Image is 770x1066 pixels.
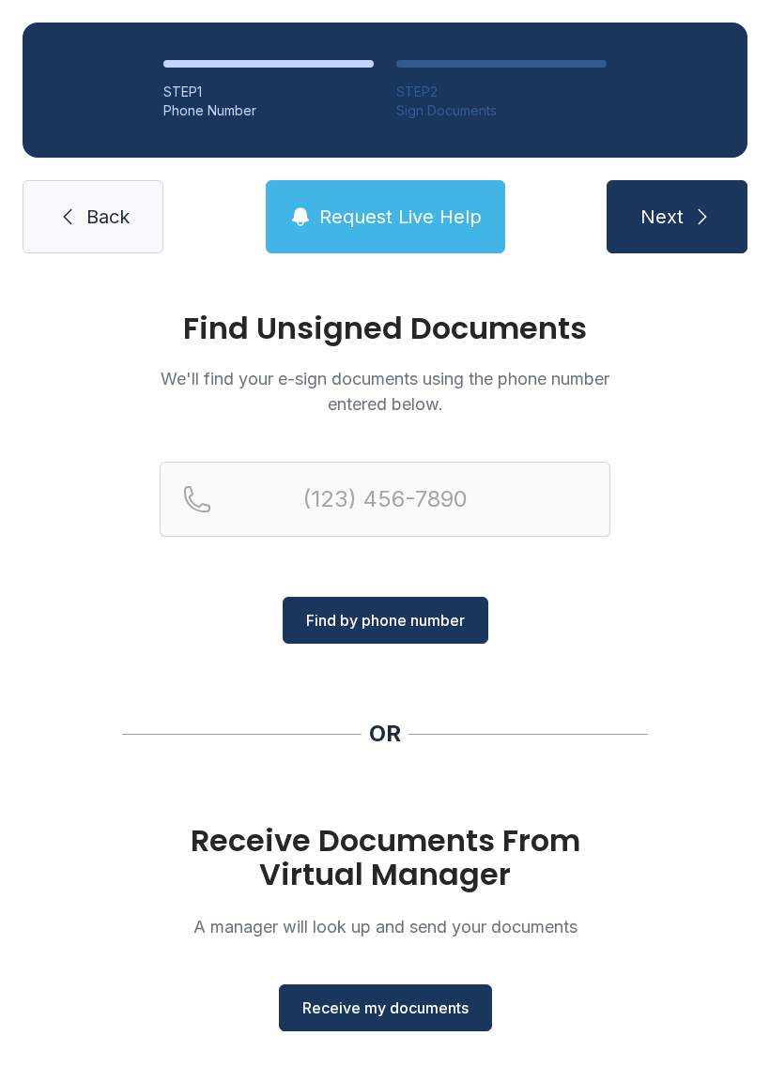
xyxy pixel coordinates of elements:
[396,101,607,120] div: Sign Documents
[163,101,374,120] div: Phone Number
[163,83,374,101] div: STEP 1
[319,204,482,230] span: Request Live Help
[160,824,610,891] h1: Receive Documents From Virtual Manager
[640,204,684,230] span: Next
[160,366,610,417] p: We'll find your e-sign documents using the phone number entered below.
[160,914,610,939] p: A manager will look up and send your documents
[306,609,465,632] span: Find by phone number
[86,204,130,230] span: Back
[369,719,401,749] div: OR
[302,997,469,1019] span: Receive my documents
[396,83,607,101] div: STEP 2
[160,313,610,343] h1: Find Unsigned Documents
[160,462,610,537] input: Reservation phone number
